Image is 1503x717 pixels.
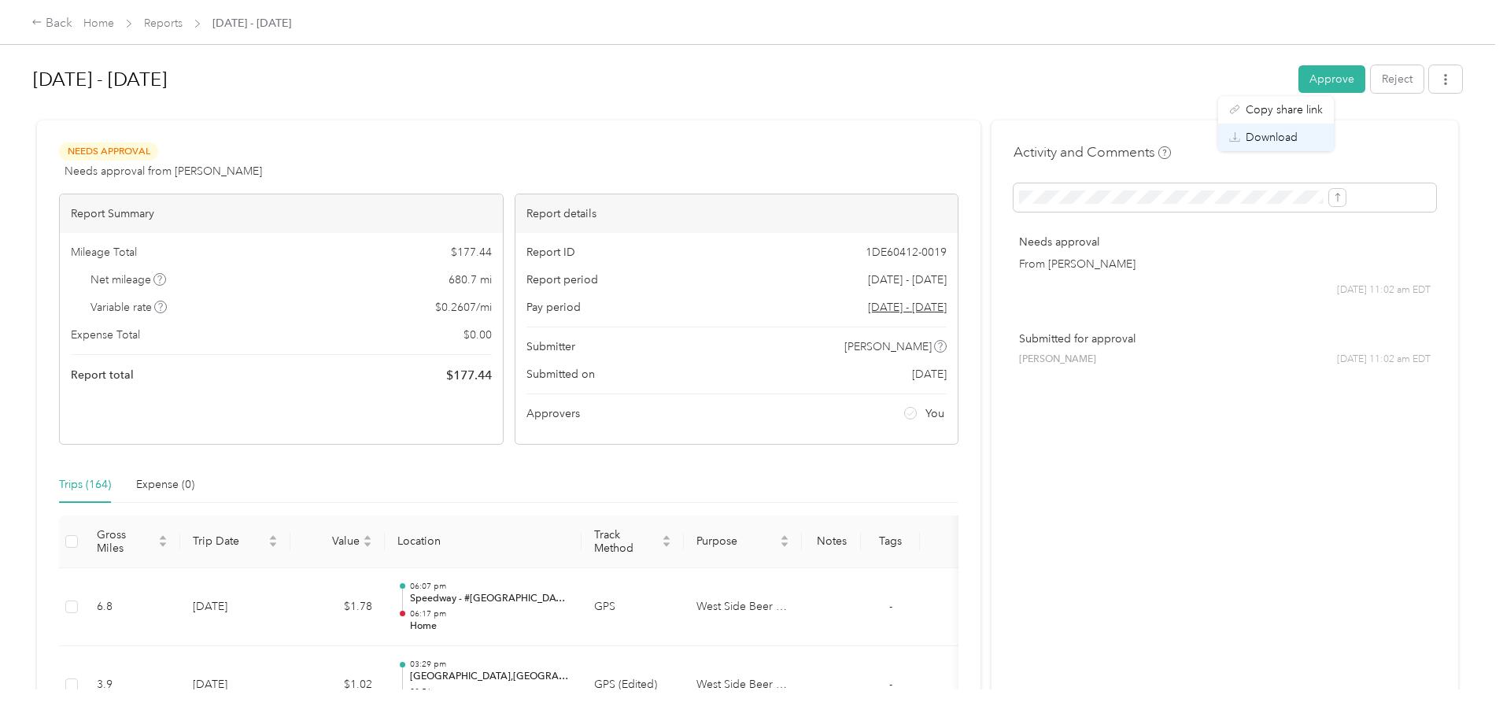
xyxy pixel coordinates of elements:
span: caret-up [662,533,671,542]
div: Report Summary [60,194,503,233]
th: Tags [861,516,920,568]
span: Go to pay period [868,299,947,316]
a: Home [83,17,114,30]
p: Needs approval [1019,234,1431,250]
span: Submitter [526,338,575,355]
span: caret-down [158,540,168,549]
p: 03:29 pm [410,659,569,670]
span: [DATE] 11:02 am EDT [1337,353,1431,367]
button: Approve [1298,65,1365,93]
span: Track Method [594,528,659,555]
span: Purpose [696,534,777,548]
td: [DATE] [180,568,290,647]
span: Approvers [526,405,580,422]
span: 680.7 mi [449,272,492,288]
span: - [889,600,892,613]
span: 1DE60412-0019 [866,244,947,261]
p: 03:56 pm [410,686,569,697]
p: 06:17 pm [410,608,569,619]
p: Submitted for approval [1019,331,1431,347]
th: Notes [802,516,861,568]
p: Home [410,619,569,634]
p: From [PERSON_NAME] [1019,256,1431,272]
span: [DATE] 11:02 am EDT [1337,283,1431,298]
p: 06:07 pm [410,581,569,592]
th: Purpose [684,516,802,568]
span: Net mileage [90,272,167,288]
span: $ 177.44 [446,366,492,385]
p: [GEOGRAPHIC_DATA],[GEOGRAPHIC_DATA] [410,670,569,684]
button: Reject [1371,65,1424,93]
span: $ 0.2607 / mi [435,299,492,316]
span: - [889,678,892,691]
p: Speedway - #[GEOGRAPHIC_DATA] [410,592,569,606]
span: Submitted on [526,366,595,383]
th: Location [385,516,582,568]
div: Report details [515,194,958,233]
div: Back [31,14,72,33]
span: Gross Miles [97,528,155,555]
span: [DATE] [912,366,947,383]
span: Report period [526,272,598,288]
span: Report ID [526,244,575,261]
span: [DATE] - [DATE] [212,15,291,31]
span: caret-down [268,540,278,549]
th: Gross Miles [84,516,180,568]
div: Expense (0) [136,476,194,493]
th: Track Method [582,516,684,568]
div: Trips (164) [59,476,111,493]
a: Reports [144,17,183,30]
span: [PERSON_NAME] [1019,353,1096,367]
th: Trip Date [180,516,290,568]
span: caret-down [662,540,671,549]
span: Expense Total [71,327,140,343]
span: Needs Approval [59,142,158,161]
td: West Side Beer Distributing [684,568,802,647]
span: Pay period [526,299,581,316]
h4: Activity and Comments [1014,142,1171,162]
span: You [925,405,944,422]
th: Value [290,516,385,568]
span: caret-up [780,533,789,542]
span: Copy share link [1246,102,1323,118]
span: caret-down [780,540,789,549]
span: Download [1246,129,1298,146]
h1: Aug 1 - 31, 2025 [33,61,1287,98]
span: Mileage Total [71,244,137,261]
span: caret-up [158,533,168,542]
span: Value [303,534,360,548]
span: caret-up [268,533,278,542]
span: [PERSON_NAME] [844,338,932,355]
span: [DATE] - [DATE] [868,272,947,288]
span: Report total [71,367,134,383]
span: caret-up [363,533,372,542]
iframe: Everlance-gr Chat Button Frame [1415,629,1503,717]
span: $ 177.44 [451,244,492,261]
span: $ 0.00 [463,327,492,343]
span: Trip Date [193,534,265,548]
span: caret-down [363,540,372,549]
td: GPS [582,568,684,647]
td: 6.8 [84,568,180,647]
span: Variable rate [90,299,168,316]
span: Needs approval from [PERSON_NAME] [65,163,262,179]
td: $1.78 [290,568,385,647]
